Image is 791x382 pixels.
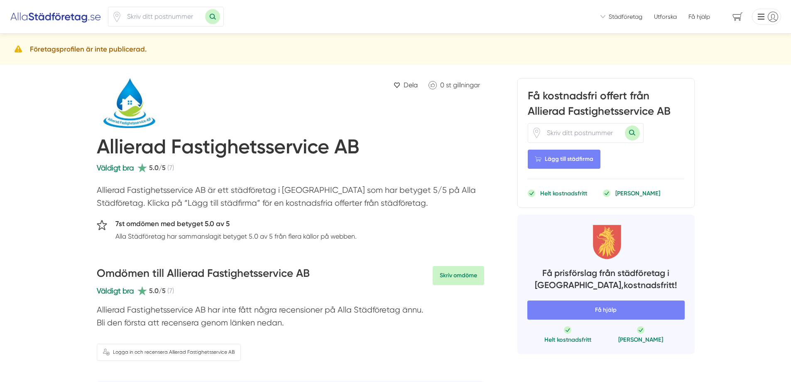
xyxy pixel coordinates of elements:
h1: Allierad Fastighetsservice AB [97,135,359,162]
span: Klicka för att använda din position. [112,12,122,22]
a: Utforska [654,12,677,21]
span: st gillningar [446,81,480,89]
span: Väldigt bra [97,163,134,172]
p: Helt kostnadsfritt [540,189,587,197]
span: (7) [167,286,174,296]
input: Skriv ditt postnummer [542,123,625,143]
span: 5.0/5 [149,163,166,173]
h4: Få prisförslag från städföretag i [GEOGRAPHIC_DATA], kostnadsfritt! [527,267,685,294]
span: (7) [167,163,174,173]
p: Alla Städföretag har sammanslagit betyget 5.0 av 5 från flera källor på webben. [115,231,357,242]
input: Skriv ditt postnummer [122,7,205,26]
span: Dela [404,80,418,90]
span: Väldigt bra [97,286,134,295]
span: Klicka för att använda din position. [531,128,542,138]
h5: 7st omdömen med betyget 5.0 av 5 [115,218,357,232]
a: Klicka för att gilla Allierad Fastighetsservice AB [424,78,484,92]
span: 0 [440,81,444,89]
svg: Pin / Karta [112,12,122,22]
h3: Få kostnadsfri offert från Allierad Fastighetsservice AB [528,89,684,123]
button: Sök med postnummer [625,126,640,140]
h5: Företagsprofilen är inte publicerad. [30,44,147,55]
span: navigation-cart [727,10,749,24]
p: [PERSON_NAME] [615,189,660,197]
img: Alla Städföretag [10,10,101,23]
span: Städföretag [609,12,642,21]
span: Få hjälp [688,12,710,21]
a: Skriv omdöme [433,266,484,285]
img: Allierad Fastighetsservice AB logotyp [97,78,188,128]
a: Dela [390,78,421,92]
: Lägg till städfirma [528,150,600,169]
h3: Omdömen till Allierad Fastighetsservice AB [97,266,310,285]
button: Sök med postnummer [205,9,220,24]
p: Helt kostnadsfritt [544,335,591,344]
span: 5.0/5 [149,286,166,296]
p: Allierad Fastighetsservice AB är ett städföretag i [GEOGRAPHIC_DATA] som har betyget 5/5 på Alla ... [97,184,484,214]
span: Logga in och recensera Allierad Fastighetsservice AB [113,348,235,356]
span: Få hjälp [527,301,685,320]
p: Allierad Fastighetsservice AB har inte fått några recensioner på Alla Städföretag ännu. Bli den f... [97,303,484,334]
svg: Pin / Karta [531,128,542,138]
p: [PERSON_NAME] [618,335,663,344]
a: Logga in och recensera Allierad Fastighetsservice AB [97,344,241,361]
